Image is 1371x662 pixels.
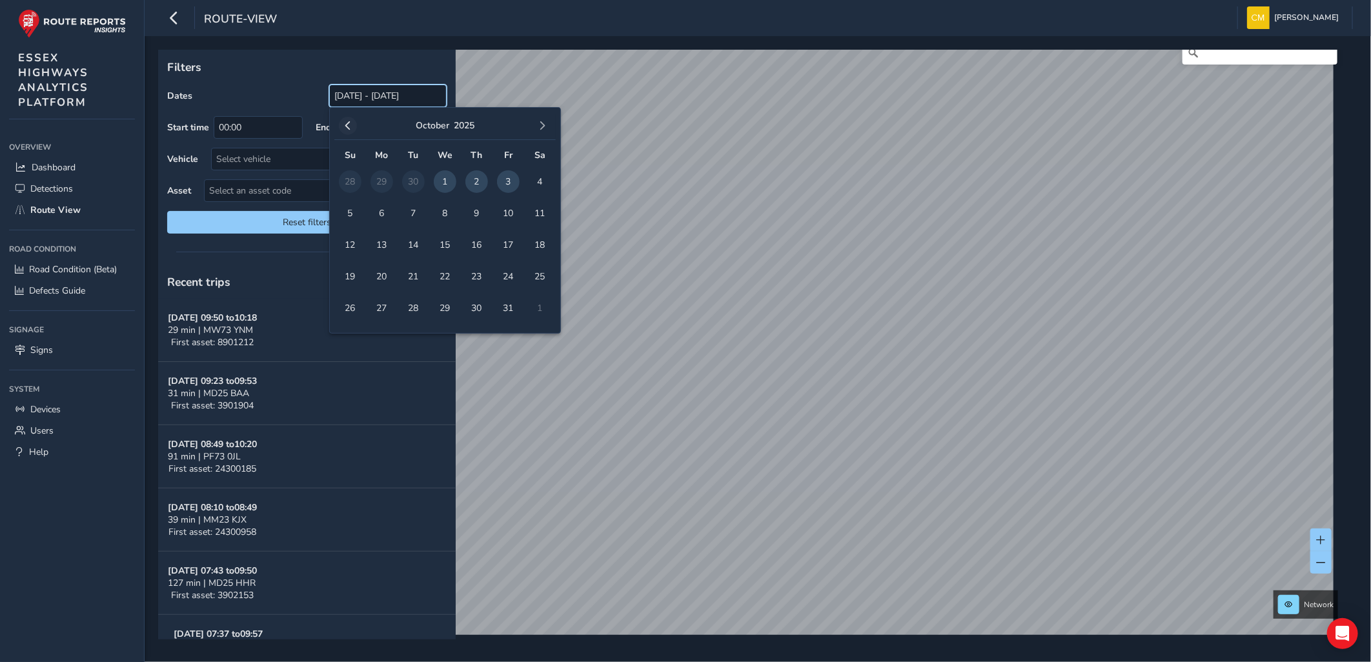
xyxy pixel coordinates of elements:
span: 24 [497,265,520,288]
span: 29 min | MW73 YNM [168,324,253,336]
span: Dashboard [32,161,76,174]
span: 30 [465,297,488,319]
button: Reset filters [167,211,447,234]
span: 91 min | PF73 0JL [168,450,241,463]
a: Signs [9,339,135,361]
span: First asset: 3902153 [171,589,254,601]
span: Recent trips [167,274,230,290]
p: Filters [167,59,447,75]
span: Network [1304,599,1334,610]
a: Help [9,441,135,463]
span: Reset filters [177,216,437,228]
input: Search [1183,41,1337,65]
a: Road Condition (Beta) [9,259,135,280]
span: 27 [371,297,393,319]
button: [DATE] 08:10 to08:4939 min | MM23 KJXFirst asset: 24300958 [158,488,456,552]
span: 2 [465,170,488,193]
button: 2025 [454,119,474,132]
a: Route View [9,199,135,221]
span: 14 [402,234,425,256]
span: First asset: 24300185 [168,463,256,475]
img: rr logo [18,9,126,38]
strong: [DATE] 09:50 to 10:18 [168,312,257,324]
span: 11 [529,202,551,225]
label: Start time [167,121,209,134]
div: Open Intercom Messenger [1327,618,1358,649]
label: Asset [167,185,191,197]
strong: [DATE] 08:10 to 08:49 [168,501,257,514]
span: Defects Guide [29,285,85,297]
span: Mo [376,149,389,161]
span: First asset: 3901904 [171,399,254,412]
label: Dates [167,90,192,102]
span: 13 [371,234,393,256]
span: Help [29,446,48,458]
div: Select vehicle [212,148,425,170]
span: 1 [434,170,456,193]
div: Road Condition [9,239,135,259]
strong: [DATE] 07:43 to 09:50 [168,565,257,577]
span: 15 [434,234,456,256]
button: [DATE] 09:23 to09:5331 min | MD25 BAAFirst asset: 3901904 [158,362,456,425]
span: Sa [534,149,545,161]
img: diamond-layout [1247,6,1270,29]
span: 6 [371,202,393,225]
span: We [438,149,452,161]
span: 28 [402,297,425,319]
span: Route View [30,204,81,216]
span: 22 [434,265,456,288]
a: Detections [9,178,135,199]
span: 12 [339,234,361,256]
strong: [DATE] 08:49 to 10:20 [168,438,257,450]
span: 21 [402,265,425,288]
span: 8 [434,202,456,225]
span: [PERSON_NAME] [1274,6,1339,29]
a: Dashboard [9,157,135,178]
canvas: Map [163,35,1334,636]
span: 20 [371,265,393,288]
a: Defects Guide [9,280,135,301]
a: Users [9,420,135,441]
span: 7 [402,202,425,225]
span: 19 [339,265,361,288]
span: 4 [529,170,551,193]
span: First asset: 8901212 [171,336,254,348]
span: 17 [497,234,520,256]
button: [DATE] 07:43 to09:50127 min | MD25 HHRFirst asset: 3902153 [158,552,456,615]
span: 9 [465,202,488,225]
span: Select an asset code [205,180,425,201]
label: End time [316,121,352,134]
strong: [DATE] 09:23 to 09:53 [168,375,257,387]
span: 3 [497,170,520,193]
span: 31 min | MD25 BAA [168,387,249,399]
span: Th [471,149,483,161]
span: Signs [30,344,53,356]
button: [DATE] 09:50 to10:1829 min | MW73 YNMFirst asset: 8901212 [158,299,456,362]
span: Devices [30,403,61,416]
span: route-view [204,11,277,29]
button: October [416,119,449,132]
span: Users [30,425,54,437]
span: 23 [465,265,488,288]
label: Vehicle [167,153,198,165]
span: Tu [409,149,419,161]
span: ESSEX HIGHWAYS ANALYTICS PLATFORM [18,50,88,110]
div: Overview [9,137,135,157]
button: [PERSON_NAME] [1247,6,1343,29]
span: 26 [339,297,361,319]
strong: [DATE] 07:37 to 09:57 [174,628,263,640]
span: Su [345,149,356,161]
span: 127 min | MD25 HHR [168,577,256,589]
span: 16 [465,234,488,256]
span: 25 [529,265,551,288]
span: 5 [339,202,361,225]
span: First asset: 24300958 [168,526,256,538]
span: 29 [434,297,456,319]
div: System [9,379,135,399]
span: Fr [504,149,513,161]
span: 18 [529,234,551,256]
span: 31 [497,297,520,319]
span: 10 [497,202,520,225]
button: [DATE] 08:49 to10:2091 min | PF73 0JLFirst asset: 24300185 [158,425,456,488]
span: Detections [30,183,73,195]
